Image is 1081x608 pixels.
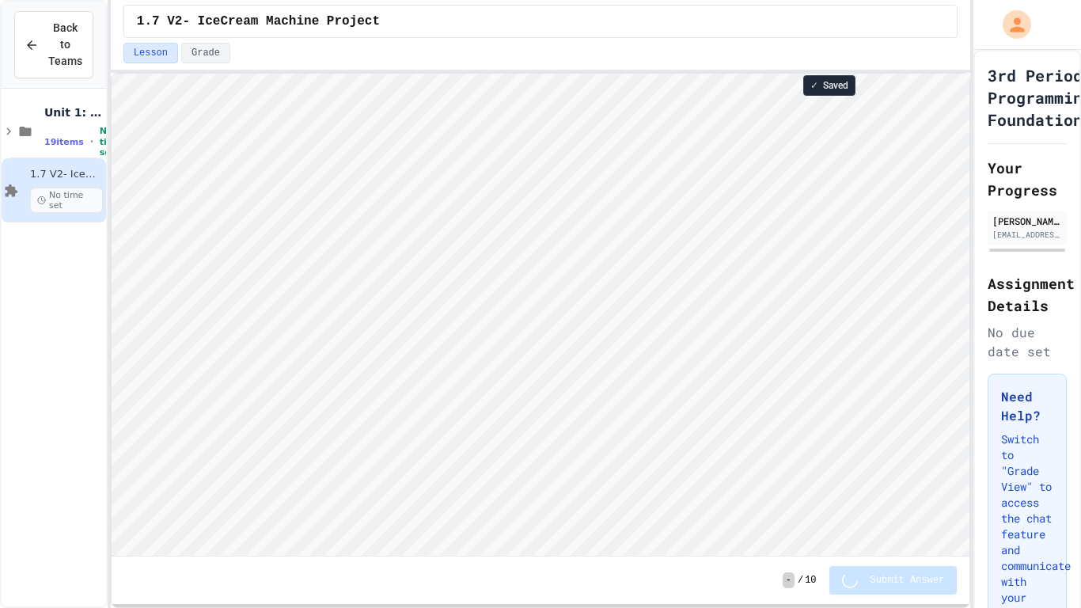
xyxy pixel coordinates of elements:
div: [EMAIL_ADDRESS][DOMAIN_NAME] [992,229,1062,241]
button: Lesson [123,43,178,63]
span: - [783,572,795,588]
span: Back to Teams [48,20,82,70]
div: No due date set [988,323,1067,361]
span: 1.7 V2- IceCream Machine Project [137,12,380,31]
h3: Need Help? [1001,387,1053,425]
span: 1.7 V2- IceCream Machine Project [30,168,103,181]
button: Grade [181,43,230,63]
h2: Your Progress [988,157,1067,201]
h2: Assignment Details [988,272,1067,317]
span: No time set [30,188,103,213]
span: Unit 1: Computational Thinking & Problem Solving [44,105,103,120]
span: 19 items [44,137,84,147]
span: Saved [823,79,848,92]
span: No time set [100,126,122,158]
span: 10 [805,574,816,587]
div: My Account [986,6,1035,43]
span: ✓ [810,79,818,92]
span: / [798,574,803,587]
span: Submit Answer [870,574,945,587]
div: [PERSON_NAME] [992,214,1062,228]
span: • [90,135,93,148]
iframe: To enrich screen reader interactions, please activate Accessibility in Grammarly extension settings [112,74,969,556]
